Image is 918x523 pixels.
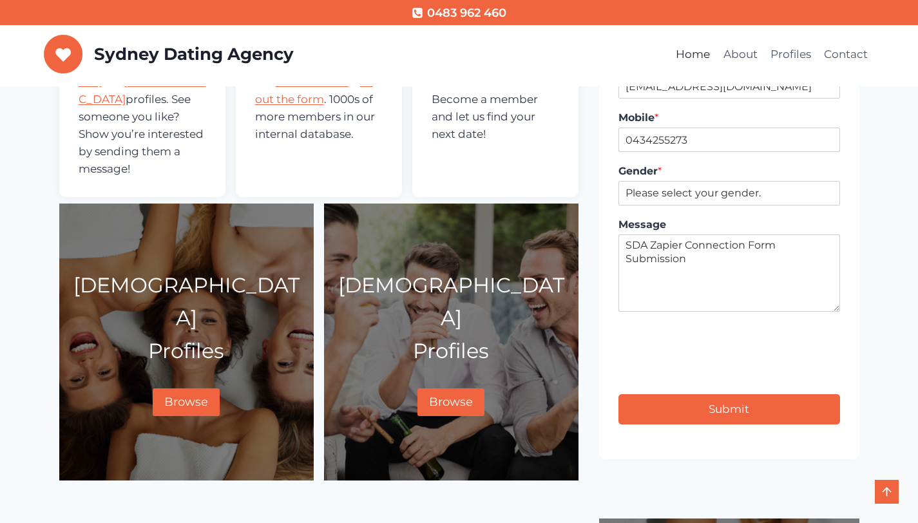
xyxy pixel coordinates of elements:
[875,480,899,504] a: Scroll to top
[412,4,506,23] a: 0483 962 460
[716,39,763,70] a: About
[618,111,839,125] label: Mobile
[764,39,818,70] a: Profiles
[818,39,874,70] a: Contact
[164,395,208,409] span: Browse
[70,269,303,368] p: [DEMOGRAPHIC_DATA] Profiles
[618,218,839,232] label: Message
[427,4,506,23] span: 0483 962 460
[255,75,373,105] a: fill out the form
[79,75,206,105] a: [DEMOGRAPHIC_DATA]
[669,39,875,70] nav: Primary
[79,21,206,178] p: Browse through some of our and profiles. See someone you like? Show you’re interested by sending ...
[618,394,839,424] button: Submit
[618,165,839,178] label: Gender
[153,388,220,416] a: Browse
[335,269,568,368] p: [DEMOGRAPHIC_DATA] Profiles
[44,35,294,73] a: Sydney Dating Agency
[417,388,484,416] a: Browse
[44,35,83,73] img: Sydney Dating Agency
[669,39,716,70] a: Home
[618,128,839,152] input: Mobile
[429,395,473,409] span: Browse
[94,44,294,64] p: Sydney Dating Agency
[618,325,814,421] iframe: reCAPTCHA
